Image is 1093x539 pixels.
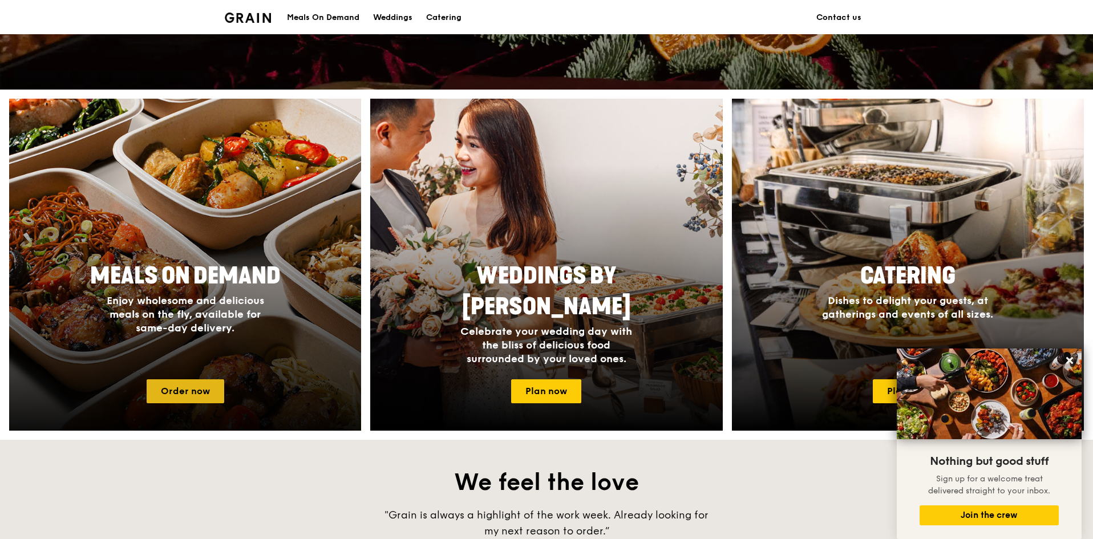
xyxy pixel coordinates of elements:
[366,1,419,35] a: Weddings
[897,348,1082,439] img: DSC07876-Edit02-Large.jpeg
[460,325,632,365] span: Celebrate your wedding day with the bliss of delicious food surrounded by your loved ones.
[462,262,631,321] span: Weddings by [PERSON_NAME]
[375,507,718,539] div: "Grain is always a highlight of the work week. Already looking for my next reason to order.”
[920,505,1059,525] button: Join the crew
[370,99,722,431] img: weddings-card.4f3003b8.jpg
[419,1,468,35] a: Catering
[930,455,1049,468] span: Nothing but good stuff
[107,294,264,334] span: Enjoy wholesome and delicious meals on the fly, available for same-day delivery.
[809,1,868,35] a: Contact us
[732,99,1084,431] img: catering-card.e1cfaf3e.jpg
[373,1,412,35] div: Weddings
[511,379,581,403] a: Plan now
[822,294,993,321] span: Dishes to delight your guests, at gatherings and events of all sizes.
[860,262,956,290] span: Catering
[370,99,722,431] a: Weddings by [PERSON_NAME]Celebrate your wedding day with the bliss of delicious food surrounded b...
[225,13,271,23] img: Grain
[928,474,1050,496] span: Sign up for a welcome treat delivered straight to your inbox.
[287,1,359,35] div: Meals On Demand
[9,99,361,431] a: Meals On DemandEnjoy wholesome and delicious meals on the fly, available for same-day delivery.Or...
[147,379,224,403] a: Order now
[732,99,1084,431] a: CateringDishes to delight your guests, at gatherings and events of all sizes.Plan now
[1060,351,1079,370] button: Close
[90,262,281,290] span: Meals On Demand
[873,379,943,403] a: Plan now
[426,1,462,35] div: Catering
